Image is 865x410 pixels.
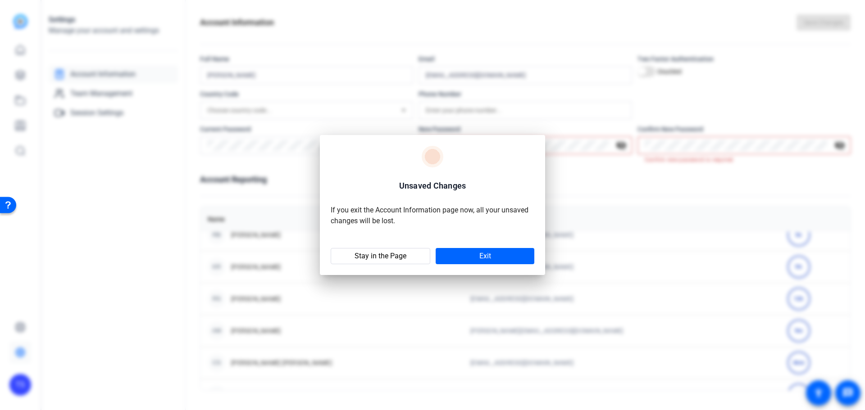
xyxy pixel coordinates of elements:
button: Stay in the Page [331,248,430,264]
span: Exit [479,252,491,261]
span: Stay in the Page [355,252,406,261]
span: If you exit the Account Information page now, all your unsaved changes will be lost. [331,206,528,225]
h2: Unsaved Changes [399,180,466,192]
button: Exit [436,248,534,264]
